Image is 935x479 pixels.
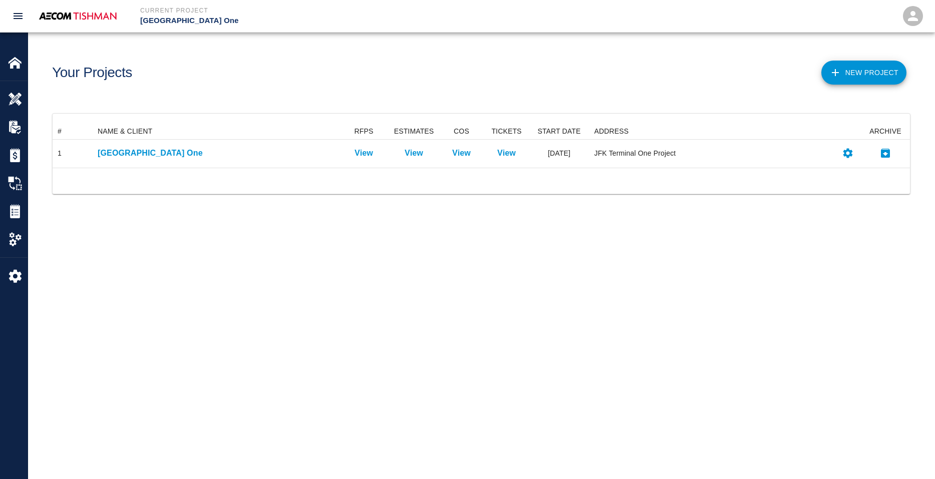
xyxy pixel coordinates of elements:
div: COS [454,123,469,139]
div: RFPS [339,123,389,139]
div: ESTIMATES [389,123,439,139]
div: 1 [58,148,62,158]
div: TICKETS [484,123,529,139]
div: JFK Terminal One Project [594,148,831,158]
div: ESTIMATES [394,123,434,139]
div: # [58,123,62,139]
div: START DATE [529,123,589,139]
p: Current Project [140,6,522,15]
div: TICKETS [491,123,521,139]
iframe: Chat Widget [885,431,935,479]
img: AECOM Tishman [36,9,120,23]
a: View [355,147,373,159]
div: NAME & CLIENT [98,123,152,139]
button: Settings [838,143,858,163]
div: ARCHIVE [869,123,901,139]
a: View [452,147,471,159]
div: ADDRESS [589,123,836,139]
div: ARCHIVE [860,123,910,139]
div: RFPS [355,123,374,139]
div: [DATE] [529,140,589,168]
div: COS [439,123,484,139]
div: NAME & CLIENT [93,123,339,139]
div: ADDRESS [594,123,629,139]
h1: Your Projects [52,65,132,81]
button: open drawer [6,4,30,28]
div: # [53,123,93,139]
button: New Project [821,61,906,85]
a: View [405,147,423,159]
a: [GEOGRAPHIC_DATA] One [98,147,334,159]
p: [GEOGRAPHIC_DATA] One [140,15,522,27]
a: View [497,147,516,159]
div: START DATE [537,123,580,139]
